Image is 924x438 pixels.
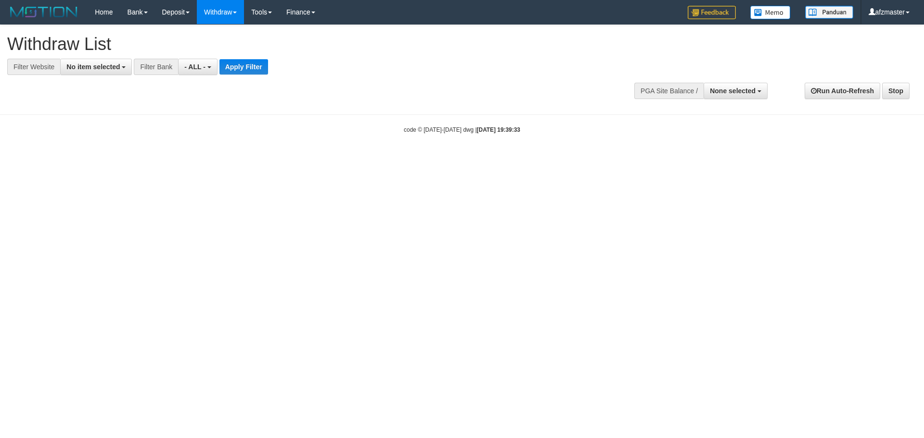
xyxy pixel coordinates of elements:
img: MOTION_logo.png [7,5,80,19]
small: code © [DATE]-[DATE] dwg | [404,126,520,133]
div: PGA Site Balance / [634,83,704,99]
button: Apply Filter [219,59,268,75]
div: Filter Bank [134,59,178,75]
button: None selected [704,83,768,99]
strong: [DATE] 19:39:33 [477,126,520,133]
a: Run Auto-Refresh [805,83,880,99]
img: panduan.png [805,6,853,19]
img: Feedback.jpg [688,6,736,19]
img: Button%20Memo.svg [750,6,791,19]
button: No item selected [60,59,132,75]
span: None selected [710,87,756,95]
h1: Withdraw List [7,35,606,54]
button: - ALL - [178,59,217,75]
div: Filter Website [7,59,60,75]
span: - ALL - [184,63,205,71]
a: Stop [882,83,910,99]
span: No item selected [66,63,120,71]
